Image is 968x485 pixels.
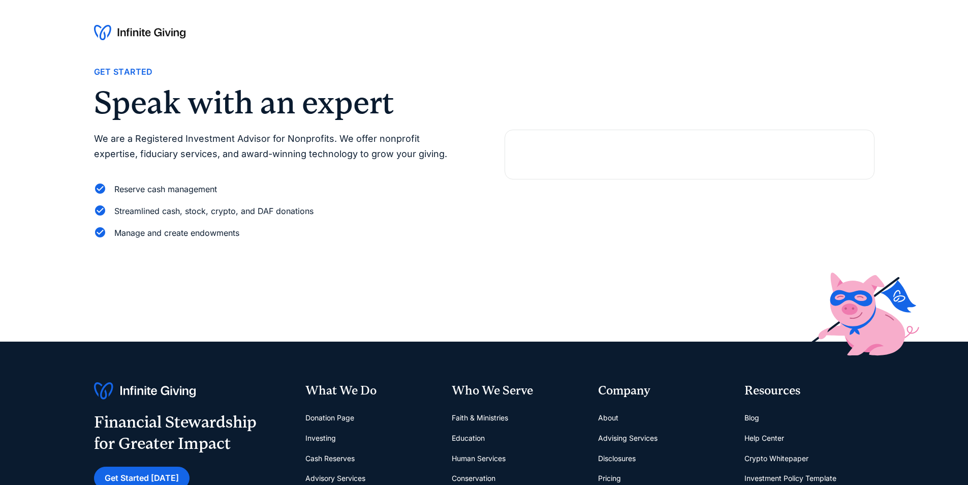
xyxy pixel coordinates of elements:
[94,412,257,454] div: Financial Stewardship for Greater Impact
[452,448,506,469] a: Human Services
[114,226,239,240] div: Manage and create endowments
[598,382,728,400] div: Company
[452,408,508,428] a: Faith & Ministries
[452,382,582,400] div: Who We Serve
[744,448,808,469] a: Crypto Whitepaper
[598,428,658,448] a: Advising Services
[114,183,217,196] div: Reserve cash management
[744,382,875,400] div: Resources
[452,428,485,448] a: Education
[305,428,336,448] a: Investing
[305,448,355,469] a: Cash Reserves
[598,448,636,469] a: Disclosures
[94,87,464,118] h2: Speak with an expert
[94,65,153,79] div: Get Started
[598,408,618,428] a: About
[744,428,784,448] a: Help Center
[94,131,464,162] p: We are a Registered Investment Advisor for Nonprofits. We offer nonprofit expertise, fiduciary se...
[114,204,314,218] div: Streamlined cash, stock, crypto, and DAF donations
[305,382,435,400] div: What We Do
[305,408,354,428] a: Donation Page
[744,408,759,428] a: Blog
